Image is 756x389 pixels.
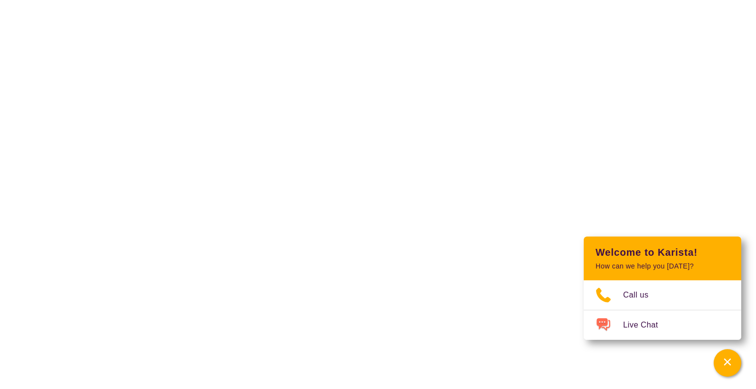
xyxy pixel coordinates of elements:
ul: Choose channel [584,280,741,340]
span: Call us [623,291,661,299]
button: Channel Menu [714,349,741,377]
div: Channel Menu [584,237,741,340]
span: Live Chat [623,321,670,329]
h2: Welcome to Karista! [596,246,729,258]
p: How can we help you [DATE]? [596,262,729,270]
